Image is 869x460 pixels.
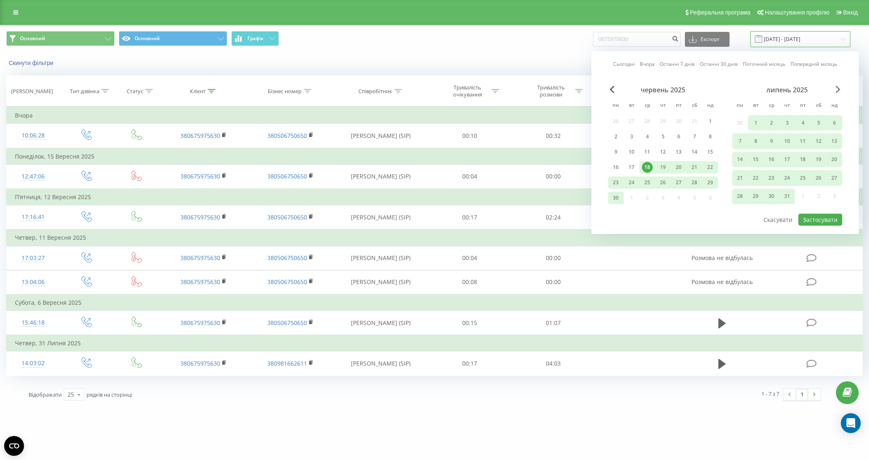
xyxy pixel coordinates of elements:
div: Клієнт [190,88,206,95]
div: 5 [813,118,824,128]
div: сб 5 лип 2025 р. [811,115,826,130]
div: 13:04:06 [15,274,52,290]
div: вт 17 черв 2025 р. [624,161,639,173]
td: Четвер, 11 Вересня 2025 [7,229,863,246]
a: Попередній місяць [790,60,837,68]
div: сб 21 черв 2025 р. [687,161,702,173]
span: Вихід [843,9,858,16]
abbr: середа [765,100,778,112]
button: Основний [119,31,227,46]
td: 00:08 [428,270,511,294]
div: нд 6 лип 2025 р. [826,115,842,130]
div: пт 27 черв 2025 р. [671,176,687,189]
div: пн 23 черв 2025 р. [608,176,624,189]
td: П’ятниця, 12 Вересня 2025 [7,189,863,205]
div: чт 19 черв 2025 р. [655,161,671,173]
td: 00:04 [428,246,511,270]
div: 6 [673,131,684,142]
td: Четвер, 31 Липня 2025 [7,335,863,352]
a: Останні 7 днів [660,60,695,68]
div: 7 [689,131,700,142]
div: 5 [658,131,668,142]
div: 25 [67,390,74,399]
abbr: неділя [704,100,716,112]
div: 13 [829,136,840,147]
div: вт 24 черв 2025 р. [624,176,639,189]
div: 14 [735,154,745,165]
abbr: п’ятниця [672,100,685,112]
div: нд 20 лип 2025 р. [826,152,842,167]
div: 10 [782,136,792,147]
div: чт 24 лип 2025 р. [779,170,795,185]
div: пт 6 черв 2025 р. [671,130,687,143]
div: 14:03:02 [15,355,52,371]
div: нд 1 черв 2025 р. [702,115,718,128]
div: вт 15 лип 2025 р. [748,152,763,167]
a: 380675975630 [180,278,220,286]
div: 19 [658,162,668,173]
div: 25 [642,177,653,188]
div: 17 [626,162,637,173]
div: 22 [705,162,715,173]
td: [PERSON_NAME] (SIP) [334,124,427,148]
div: 10:06:28 [15,128,52,144]
span: Реферальна програма [690,9,751,16]
div: 6 [829,118,840,128]
a: 380675975630 [180,254,220,262]
a: 380675975630 [180,132,220,140]
div: 21 [735,173,745,183]
div: 30 [610,193,621,203]
div: ср 2 лип 2025 р. [763,115,779,130]
div: 8 [705,131,715,142]
td: [PERSON_NAME] (SIP) [334,205,427,230]
div: пн 16 черв 2025 р. [608,161,624,173]
a: 1 [796,389,808,400]
td: 00:04 [428,164,511,189]
div: ср 18 черв 2025 р. [639,161,655,173]
div: 20 [673,162,684,173]
div: 12:47:06 [15,169,52,185]
div: 11 [797,136,808,147]
div: чт 5 черв 2025 р. [655,130,671,143]
div: 18 [642,162,653,173]
div: 20 [829,154,840,165]
div: нд 13 лип 2025 р. [826,133,842,149]
div: Статус [127,88,143,95]
a: 380675975630 [180,213,220,221]
button: Експорт [685,32,730,47]
a: 380506750650 [267,172,307,180]
abbr: п’ятниця [797,100,809,112]
div: 16 [610,162,621,173]
td: 01:07 [511,311,595,335]
abbr: четвер [781,100,793,112]
div: 28 [689,177,700,188]
div: пн 2 черв 2025 р. [608,130,624,143]
abbr: вівторок [749,100,762,112]
a: 380675975630 [180,172,220,180]
span: Відображати [29,391,62,398]
div: 10 [626,147,637,157]
div: ср 4 черв 2025 р. [639,130,655,143]
span: Графік [247,36,264,41]
div: пт 11 лип 2025 р. [795,133,811,149]
div: 14 [689,147,700,157]
div: чт 10 лип 2025 р. [779,133,795,149]
div: 1 [705,116,715,127]
div: сб 19 лип 2025 р. [811,152,826,167]
div: ср 16 лип 2025 р. [763,152,779,167]
div: 27 [829,173,840,183]
div: 26 [813,173,824,183]
div: 15 [705,147,715,157]
button: Основний [6,31,115,46]
div: сб 28 черв 2025 р. [687,176,702,189]
div: Співробітник [358,88,392,95]
div: 30 [766,191,777,202]
div: 24 [782,173,792,183]
div: чт 26 черв 2025 р. [655,176,671,189]
abbr: четвер [657,100,669,112]
div: 19 [813,154,824,165]
a: 380506750650 [267,278,307,286]
div: пн 9 черв 2025 р. [608,146,624,158]
div: ср 30 лип 2025 р. [763,189,779,204]
abbr: субота [688,100,701,112]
